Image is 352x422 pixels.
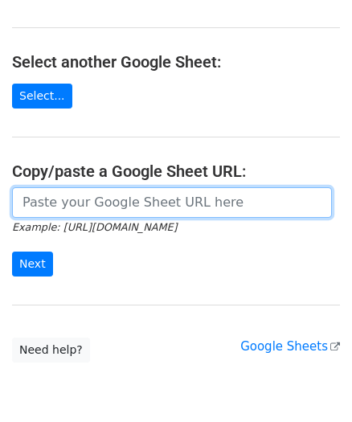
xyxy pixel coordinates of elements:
h4: Copy/paste a Google Sheet URL: [12,162,340,181]
a: Select... [12,84,72,109]
small: Example: [URL][DOMAIN_NAME] [12,221,177,233]
input: Next [12,252,53,277]
h4: Select another Google Sheet: [12,52,340,72]
a: Need help? [12,338,90,363]
iframe: Chat Widget [272,345,352,422]
input: Paste your Google Sheet URL here [12,187,332,218]
a: Google Sheets [240,339,340,354]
